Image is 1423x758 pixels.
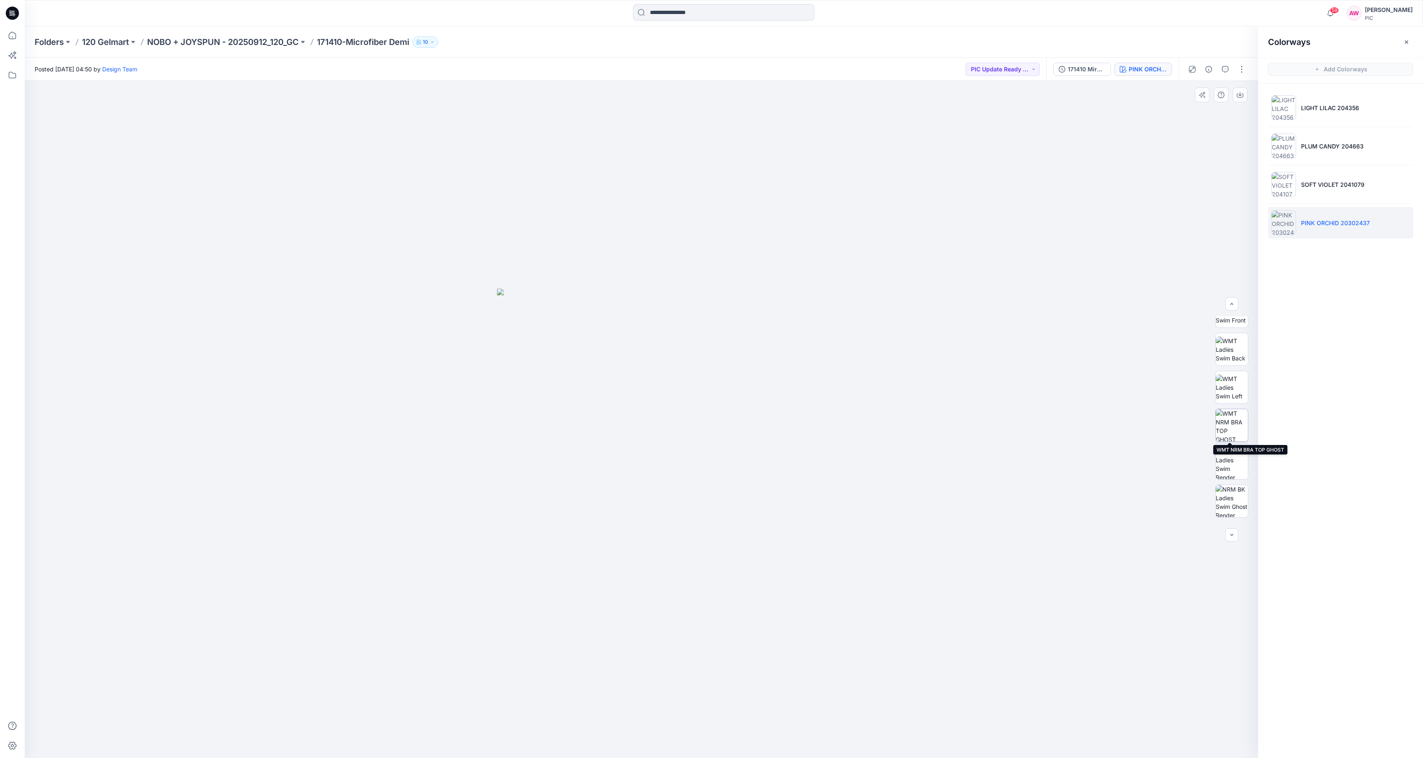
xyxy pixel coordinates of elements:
[1216,374,1248,400] img: WMT Ladies Swim Left
[147,36,299,48] a: NOBO + JOYSPUN - 20250912_120_GC
[1202,63,1215,76] button: Details
[423,38,428,47] p: 10
[35,65,137,73] span: Posted [DATE] 04:50 by
[1216,485,1248,517] img: NRM BK Ladies Swim Ghost Render
[1216,337,1248,363] img: WMT Ladies Swim Back
[1271,210,1296,235] img: PINK ORCHID 20302437
[413,36,438,48] button: 10
[1330,7,1339,14] span: 59
[1301,104,1359,112] p: LIGHT LILAC 204356
[317,36,409,48] p: 171410-Microfiber Demi
[1053,63,1111,76] button: 171410 Mirofiber Tailored Demi T shirt Bra_FINAL (1)
[1268,37,1310,47] h2: Colorways
[1271,95,1296,120] img: LIGHT LILAC 204356
[1068,65,1106,74] div: 171410 Mirofiber Tailored Demi T shirt Bra_FINAL (1)
[1271,172,1296,197] img: SOFT VIOLET 2041079
[1216,447,1248,479] img: NRM SD Ladies Swim Render
[1129,65,1167,74] div: PINK ORCHID 20302437
[1301,219,1370,227] p: PINK ORCHID 20302437
[1271,134,1296,158] img: PLUM CANDY 204663
[1301,142,1364,151] p: PLUM CANDY 204663
[1114,63,1172,76] button: PINK ORCHID 20302437
[1365,5,1413,15] div: [PERSON_NAME]
[1365,15,1413,21] div: PIC
[497,289,786,758] img: eyJhbGciOiJIUzI1NiIsImtpZCI6IjAiLCJzbHQiOiJzZXMiLCJ0eXAiOiJKV1QifQ.eyJkYXRhIjp7InR5cGUiOiJzdG9yYW...
[1301,180,1364,189] p: SOFT VIOLET 2041079
[35,36,64,48] a: Folders
[82,36,129,48] a: 120 Gelmart
[1216,409,1248,441] img: WMT NRM BRA TOP GHOST
[102,66,137,73] a: Design Team
[1347,6,1362,21] div: AW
